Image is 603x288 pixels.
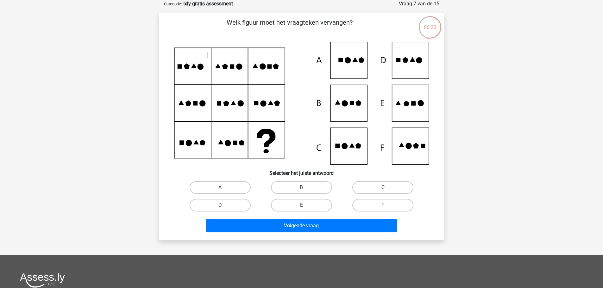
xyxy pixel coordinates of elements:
[20,273,65,288] img: Assessly logo
[352,181,413,194] label: C
[169,165,434,176] h6: Selecteer het juiste antwoord
[190,181,251,194] label: A
[206,219,397,232] button: Volgende vraag
[164,2,182,6] small: Categorie:
[190,199,251,211] label: D
[271,181,332,194] label: B
[418,15,442,31] div: 06:23
[183,1,233,7] strong: Ixly gratis assessment
[271,199,332,211] label: E
[169,18,411,37] p: Welk figuur moet het vraagteken vervangen?
[352,199,413,211] label: F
